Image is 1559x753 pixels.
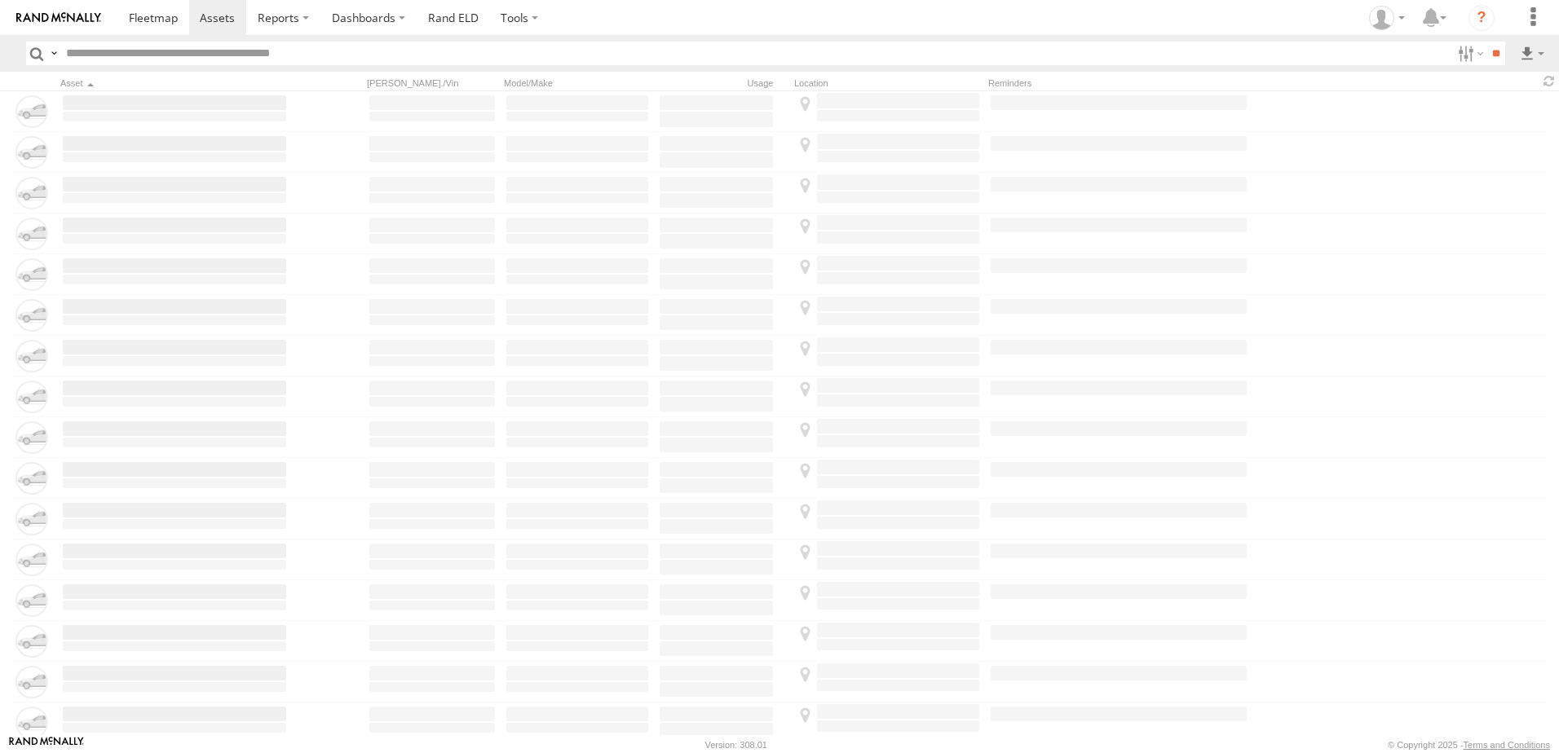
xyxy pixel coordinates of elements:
[657,77,788,89] div: Usage
[1518,42,1546,65] label: Export results as...
[1363,6,1411,30] div: Tim Zylstra
[988,77,1249,89] div: Reminders
[9,737,84,753] a: Visit our Website
[705,740,767,750] div: Version: 308.01
[1539,73,1559,89] span: Refresh
[1464,740,1550,750] a: Terms and Conditions
[367,77,497,89] div: [PERSON_NAME]./Vin
[60,77,289,89] div: Click to Sort
[1388,740,1550,750] div: © Copyright 2025 -
[1451,42,1486,65] label: Search Filter Options
[504,77,651,89] div: Model/Make
[47,42,60,65] label: Search Query
[16,12,101,24] img: rand-logo.svg
[1468,5,1495,31] i: ?
[794,77,982,89] div: Location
